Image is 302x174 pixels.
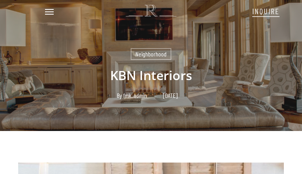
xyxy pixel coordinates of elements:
a: Neighborhood [131,48,171,60]
a: INQUIRE [252,2,279,19]
a: fmk_admin [123,92,147,99]
span: [DATE] [155,93,186,98]
span: INQUIRE [252,6,279,16]
h1: KBN Interiors [18,60,284,91]
a: Navigation Menu [45,8,54,16]
span: By [117,93,122,98]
